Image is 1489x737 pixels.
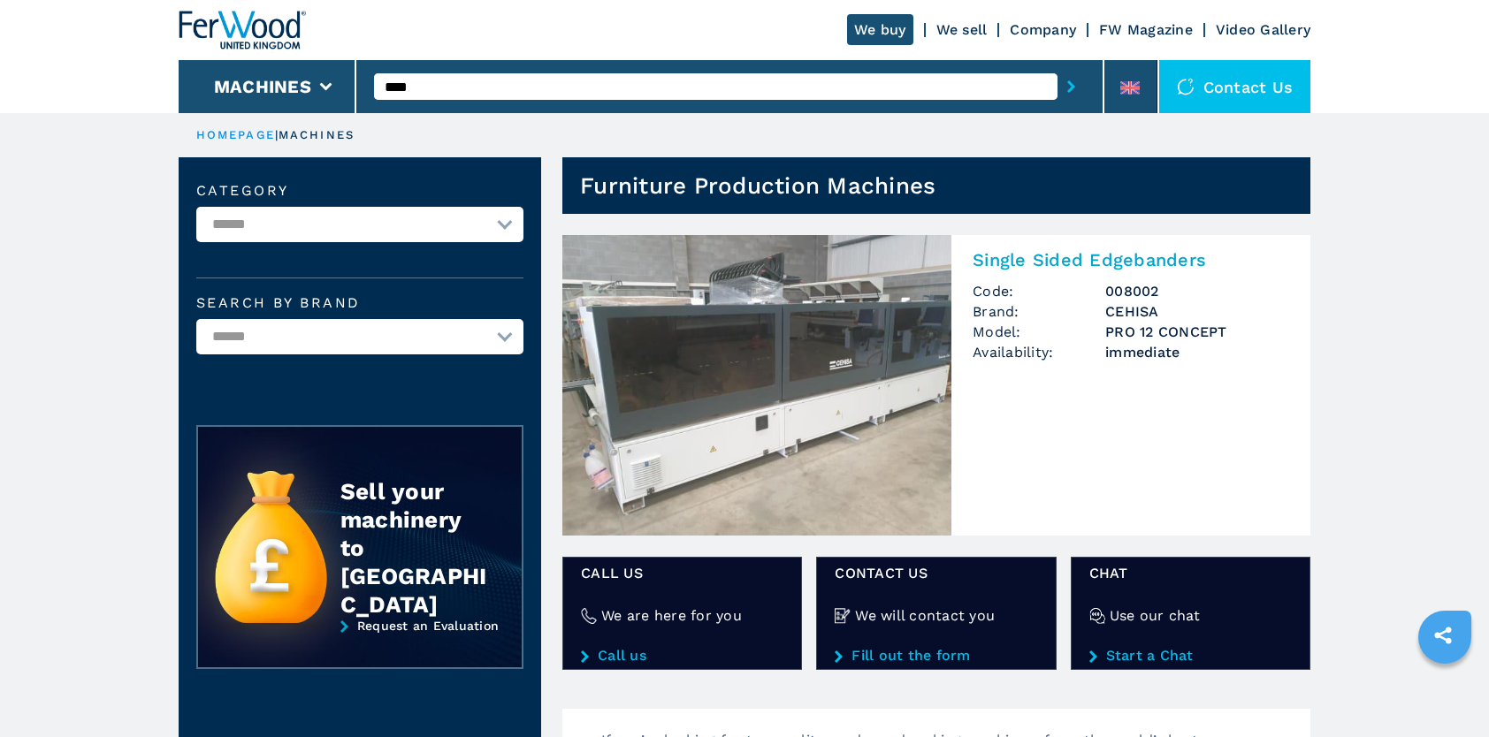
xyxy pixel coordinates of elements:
[835,608,851,624] img: We will contact you
[1010,21,1076,38] a: Company
[581,648,783,664] a: Call us
[847,14,913,45] a: We buy
[581,608,597,624] img: We are here for you
[1105,301,1289,322] h3: CEHISA
[855,605,995,626] h4: We will contact you
[1089,563,1292,583] span: CHAT
[601,605,742,626] h4: We are here for you
[835,648,1037,664] a: Fill out the form
[179,11,306,49] img: Ferwood
[1105,322,1289,342] h3: PRO 12 CONCEPT
[1110,605,1201,626] h4: Use our chat
[1421,613,1465,657] a: sharethis
[973,281,1105,301] span: Code:
[973,342,1105,362] span: Availability:
[1105,342,1289,362] span: immediate
[275,128,279,141] span: |
[562,235,951,536] img: Single Sided Edgebanders CEHISA PRO 12 CONCEPT
[973,301,1105,322] span: Brand:
[196,128,275,141] a: HOMEPAGE
[835,563,1037,583] span: CONTACT US
[214,76,311,97] button: Machines
[936,21,988,38] a: We sell
[1159,60,1311,113] div: Contact us
[1105,281,1289,301] h3: 008002
[196,184,523,198] label: Category
[1216,21,1310,38] a: Video Gallery
[562,235,1310,536] a: Single Sided Edgebanders CEHISA PRO 12 CONCEPTSingle Sided EdgebandersCode:008002Brand:CEHISAMode...
[1089,608,1105,624] img: Use our chat
[1177,78,1195,95] img: Contact us
[1099,21,1193,38] a: FW Magazine
[196,296,523,310] label: Search by brand
[581,563,783,583] span: Call us
[1089,648,1292,664] a: Start a Chat
[580,171,935,200] h1: Furniture Production Machines
[1058,66,1085,107] button: submit-button
[196,619,523,682] a: Request an Evaluation
[973,322,1105,342] span: Model:
[340,477,487,619] div: Sell your machinery to [GEOGRAPHIC_DATA]
[973,249,1289,270] h2: Single Sided Edgebanders
[279,127,355,143] p: machines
